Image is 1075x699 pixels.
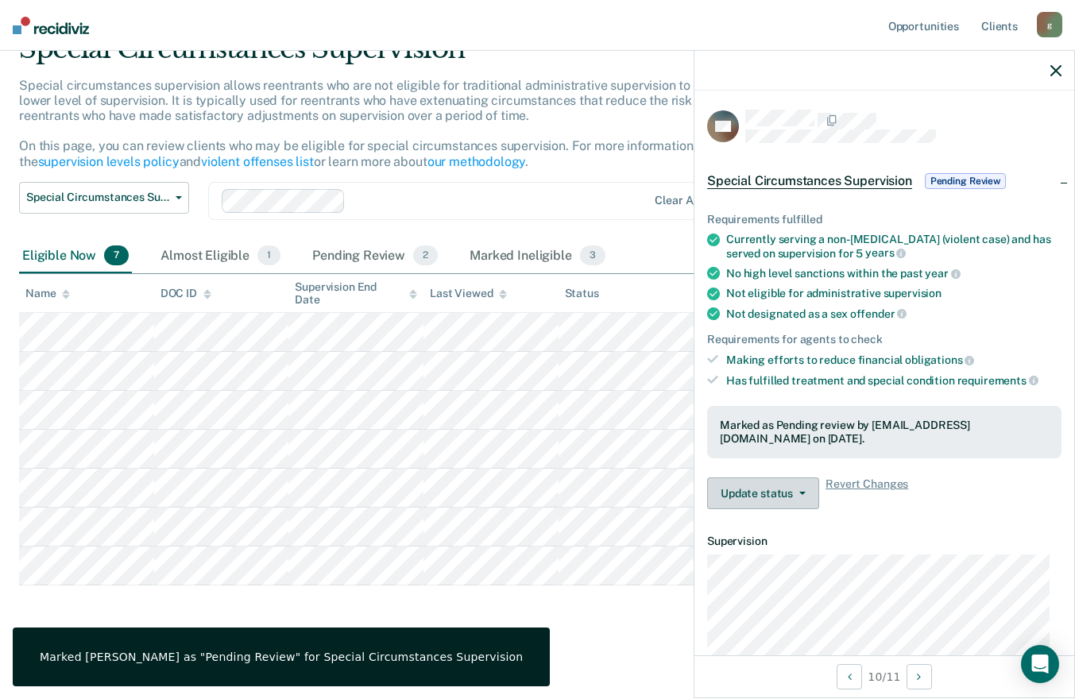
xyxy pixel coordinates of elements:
span: year [925,267,960,280]
span: obligations [905,353,974,366]
div: Not eligible for administrative [726,287,1061,300]
span: supervision [884,287,942,299]
div: Special Circumstances SupervisionPending Review [694,156,1074,207]
span: 3 [580,245,605,266]
div: Status [565,287,599,300]
div: DOC ID [160,287,211,300]
span: Special Circumstances Supervision [26,191,169,204]
span: 1 [257,245,280,266]
span: requirements [957,374,1038,387]
span: offender [850,307,907,320]
div: Marked as Pending review by [EMAIL_ADDRESS][DOMAIN_NAME] on [DATE]. [720,419,1049,446]
div: 10 / 11 [694,655,1074,697]
div: Has fulfilled treatment and special condition [726,373,1061,388]
div: Requirements for agents to check [707,333,1061,346]
a: supervision levels policy [38,154,180,169]
button: Previous Opportunity [837,664,862,689]
button: Next Opportunity [907,664,932,689]
div: Not designated as a sex [726,307,1061,321]
p: Special circumstances supervision allows reentrants who are not eligible for traditional administ... [19,78,799,169]
div: Pending Review [309,239,441,274]
div: Almost Eligible [157,239,284,274]
div: Last Viewed [430,287,507,300]
button: Update status [707,477,819,509]
div: Special Circumstances Supervision [19,33,826,78]
div: Marked [PERSON_NAME] as "Pending Review" for Special Circumstances Supervision [40,650,523,664]
img: Recidiviz [13,17,89,34]
div: No high level sanctions within the past [726,266,1061,280]
div: Marked Ineligible [466,239,609,274]
div: Requirements fulfilled [707,213,1061,226]
div: g [1037,12,1062,37]
span: 7 [104,245,129,266]
span: years [865,246,906,259]
div: Making efforts to reduce financial [726,353,1061,367]
a: our methodology [427,154,526,169]
span: Revert Changes [826,477,908,509]
div: Name [25,287,70,300]
span: Pending Review [925,173,1006,189]
div: Eligible Now [19,239,132,274]
a: violent offenses list [201,154,314,169]
div: Currently serving a non-[MEDICAL_DATA] (violent case) and has served on supervision for 5 [726,233,1061,260]
dt: Supervision [707,535,1061,548]
span: Special Circumstances Supervision [707,173,912,189]
div: Open Intercom Messenger [1021,645,1059,683]
div: Clear agents [655,194,722,207]
span: 2 [413,245,438,266]
div: Supervision End Date [295,280,417,307]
